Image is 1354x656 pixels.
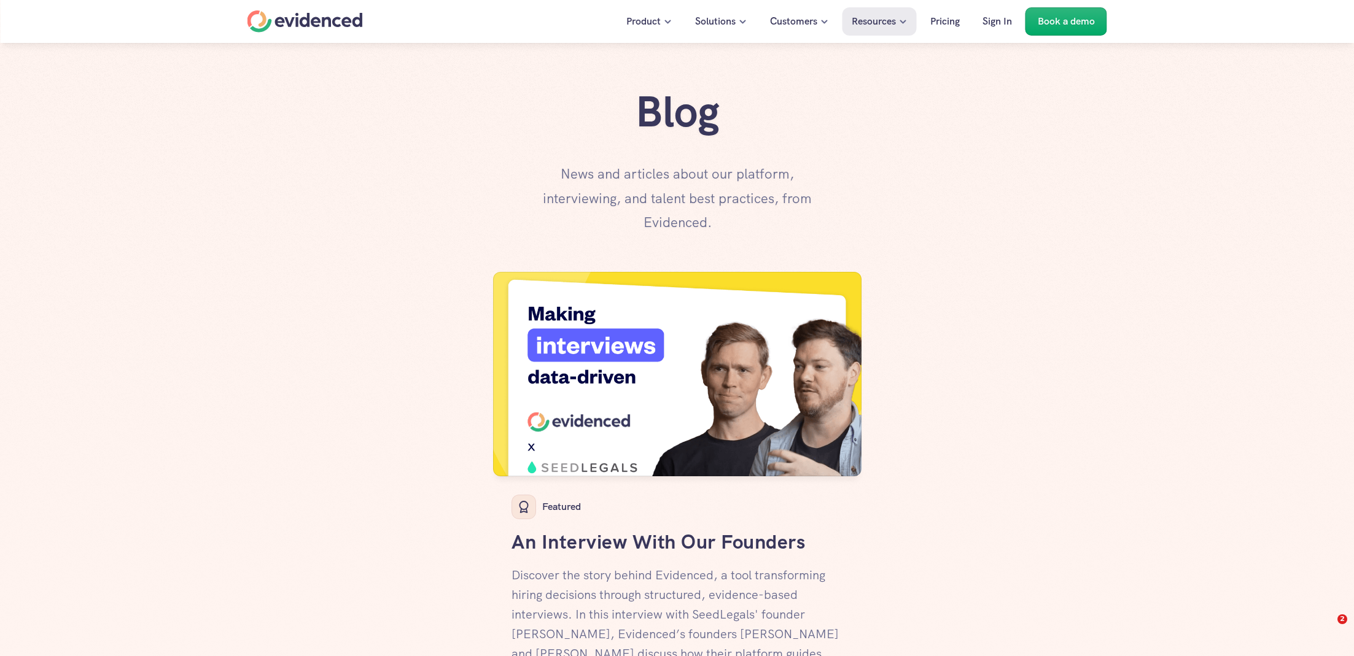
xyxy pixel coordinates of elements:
[973,7,1021,36] a: Sign In
[921,7,969,36] a: Pricing
[542,499,581,515] h6: Featured
[247,10,363,33] a: Home
[852,14,896,29] p: Resources
[512,528,843,556] h3: An Interview With Our Founders
[432,86,923,137] h1: Blog
[1038,14,1095,29] p: Book a demo
[493,272,862,476] img: Andy & Phil
[1025,7,1107,36] a: Book a demo
[524,162,831,235] p: News and articles about our platform, interviewing, and talent best practices, from Evidenced.
[770,14,817,29] p: Customers
[695,14,736,29] p: Solutions
[1312,614,1342,644] iframe: Intercom live chat
[930,14,960,29] p: Pricing
[982,14,1012,29] p: Sign In
[1337,614,1347,624] span: 2
[626,14,661,29] p: Product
